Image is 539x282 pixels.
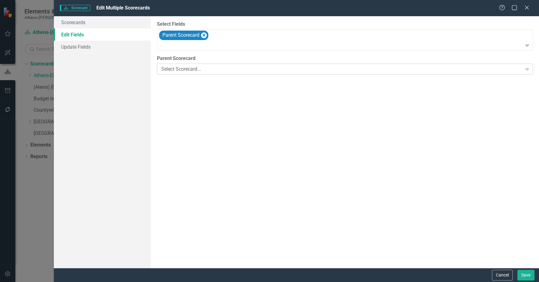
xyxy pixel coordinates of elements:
[54,28,151,41] a: Edit Fields
[492,270,513,280] button: Cancel
[96,5,150,11] span: Edit Multiple Scorecards
[60,5,90,11] span: Scorecard
[161,66,522,73] div: Select Scorecard...
[517,270,534,280] button: Save
[157,55,533,62] label: Parent Scorecard
[54,16,151,28] a: Scorecards
[201,32,207,38] div: Remove Parent Scorecard
[54,41,151,53] a: Update Fields
[157,21,533,28] label: Select Fields
[161,31,200,40] div: Parent Scorecard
